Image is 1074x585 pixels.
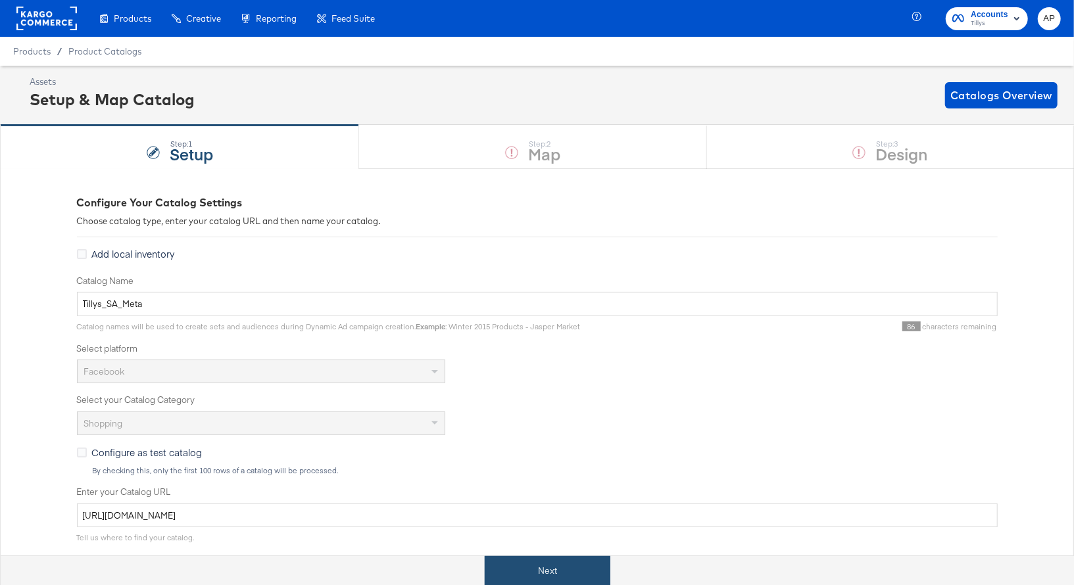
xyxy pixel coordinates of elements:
label: Catalog Name [77,275,998,287]
span: Creative [186,13,221,24]
span: Add local inventory [92,247,175,260]
span: Catalogs Overview [950,86,1052,105]
span: AP [1043,11,1056,26]
span: Catalog names will be used to create sets and audiences during Dynamic Ad campaign creation. : Wi... [77,321,581,331]
label: Enter your Catalog URL [77,486,998,498]
span: Products [13,46,51,57]
div: Configure Your Catalog Settings [77,195,998,210]
span: Shopping [84,417,123,429]
span: Products [114,13,151,24]
label: Select platform [77,342,998,355]
div: Setup & Map Catalog [30,88,195,110]
span: Facebook [84,365,125,377]
label: Select your Catalog Category [77,394,998,406]
div: Step: 1 [170,139,213,149]
span: / [51,46,68,57]
button: Catalogs Overview [945,82,1058,108]
span: Feed Suite [331,13,375,24]
span: Tillys [971,18,1008,29]
strong: Example [416,321,446,331]
div: Assets [30,76,195,88]
input: Enter Catalog URL, e.g. http://www.example.com/products.xml [77,503,998,528]
button: AP [1038,7,1061,30]
strong: Setup [170,143,213,164]
div: By checking this, only the first 100 rows of a catalog will be processed. [92,466,998,475]
div: characters remaining [581,321,998,332]
button: AccountsTillys [946,7,1028,30]
input: Name your catalog e.g. My Dynamic Product Catalog [77,292,998,316]
span: 86 [902,321,921,331]
div: Choose catalog type, enter your catalog URL and then name your catalog. [77,215,998,227]
span: Configure as test catalog [92,446,203,459]
span: Reporting [256,13,297,24]
a: Product Catalogs [68,46,141,57]
span: Tell us where to find your catalog. : XML, comma, tab or pipe delimited files e.g. CSV, TSV. [77,532,330,563]
span: Accounts [971,8,1008,22]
